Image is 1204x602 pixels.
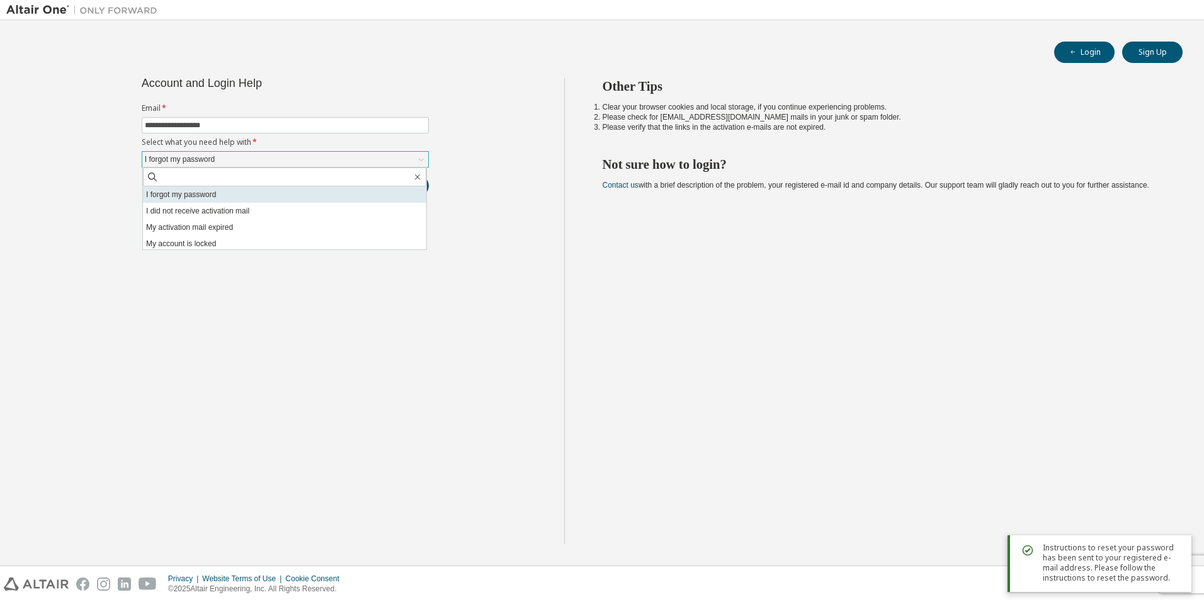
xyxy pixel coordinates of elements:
[118,577,131,591] img: linkedin.svg
[603,112,1161,122] li: Please check for [EMAIL_ADDRESS][DOMAIN_NAME] mails in your junk or spam folder.
[168,584,347,594] p: © 2025 Altair Engineering, Inc. All Rights Reserved.
[603,102,1161,112] li: Clear your browser cookies and local storage, if you continue experiencing problems.
[603,181,639,190] a: Contact us
[1043,543,1181,583] span: Instructions to reset your password has been sent to your registered e-mail address. Please follo...
[142,152,428,167] div: I forgot my password
[202,574,285,584] div: Website Terms of Use
[139,577,157,591] img: youtube.svg
[76,577,89,591] img: facebook.svg
[4,577,69,591] img: altair_logo.svg
[142,137,429,147] label: Select what you need help with
[168,574,202,584] div: Privacy
[1122,42,1183,63] button: Sign Up
[142,78,372,88] div: Account and Login Help
[143,152,217,166] div: I forgot my password
[603,78,1161,94] h2: Other Tips
[142,103,429,113] label: Email
[603,156,1161,173] h2: Not sure how to login?
[285,574,346,584] div: Cookie Consent
[143,186,426,203] li: I forgot my password
[6,4,164,16] img: Altair One
[97,577,110,591] img: instagram.svg
[603,181,1149,190] span: with a brief description of the problem, your registered e-mail id and company details. Our suppo...
[1054,42,1115,63] button: Login
[603,122,1161,132] li: Please verify that the links in the activation e-mails are not expired.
